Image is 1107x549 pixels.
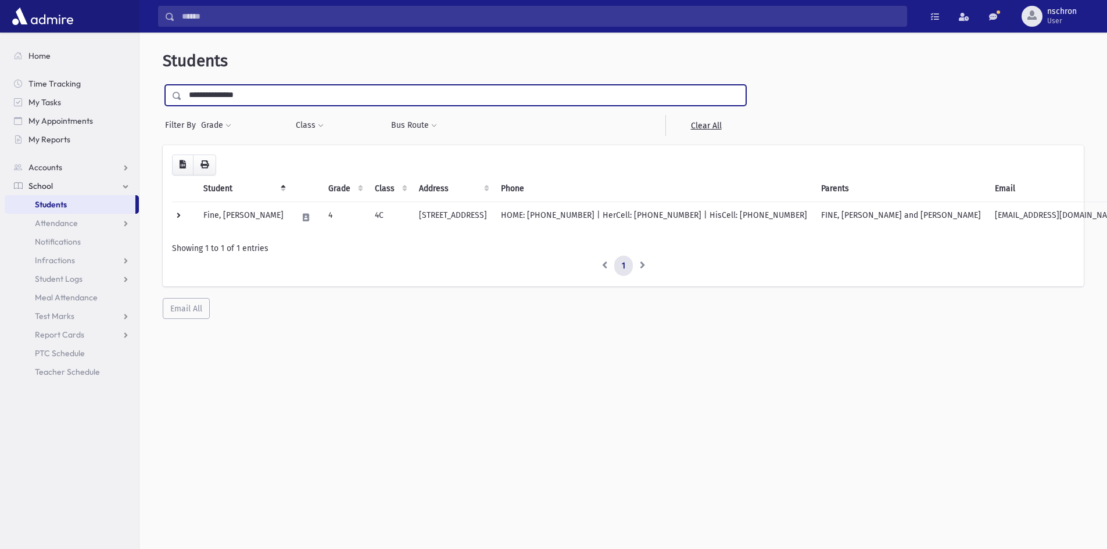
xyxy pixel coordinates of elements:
[5,344,139,363] a: PTC Schedule
[35,274,83,284] span: Student Logs
[28,51,51,61] span: Home
[5,325,139,344] a: Report Cards
[665,115,746,136] a: Clear All
[5,93,139,112] a: My Tasks
[412,175,494,202] th: Address: activate to sort column ascending
[368,202,412,233] td: 4C
[5,214,139,232] a: Attendance
[5,46,139,65] a: Home
[35,199,67,210] span: Students
[5,270,139,288] a: Student Logs
[5,307,139,325] a: Test Marks
[28,181,53,191] span: School
[163,51,228,70] span: Students
[35,236,81,247] span: Notifications
[35,348,85,358] span: PTC Schedule
[35,255,75,265] span: Infractions
[35,329,84,340] span: Report Cards
[614,256,633,277] a: 1
[28,97,61,107] span: My Tasks
[5,232,139,251] a: Notifications
[1047,16,1077,26] span: User
[172,242,1074,254] div: Showing 1 to 1 of 1 entries
[165,119,200,131] span: Filter By
[193,155,216,175] button: Print
[321,175,368,202] th: Grade: activate to sort column ascending
[35,218,78,228] span: Attendance
[9,5,76,28] img: AdmirePro
[35,292,98,303] span: Meal Attendance
[163,298,210,319] button: Email All
[391,115,438,136] button: Bus Route
[1047,7,1077,16] span: nschron
[200,115,232,136] button: Grade
[28,134,70,145] span: My Reports
[295,115,324,136] button: Class
[35,367,100,377] span: Teacher Schedule
[196,202,291,233] td: Fine, [PERSON_NAME]
[5,288,139,307] a: Meal Attendance
[494,175,814,202] th: Phone
[5,158,139,177] a: Accounts
[175,6,907,27] input: Search
[35,311,74,321] span: Test Marks
[321,202,368,233] td: 4
[28,78,81,89] span: Time Tracking
[28,116,93,126] span: My Appointments
[28,162,62,173] span: Accounts
[5,195,135,214] a: Students
[5,112,139,130] a: My Appointments
[5,177,139,195] a: School
[412,202,494,233] td: [STREET_ADDRESS]
[5,74,139,93] a: Time Tracking
[5,130,139,149] a: My Reports
[196,175,291,202] th: Student: activate to sort column descending
[5,251,139,270] a: Infractions
[814,175,988,202] th: Parents
[5,363,139,381] a: Teacher Schedule
[368,175,412,202] th: Class: activate to sort column ascending
[814,202,988,233] td: FINE, [PERSON_NAME] and [PERSON_NAME]
[494,202,814,233] td: HOME: [PHONE_NUMBER] | HerCell: [PHONE_NUMBER] | HisCell: [PHONE_NUMBER]
[172,155,194,175] button: CSV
